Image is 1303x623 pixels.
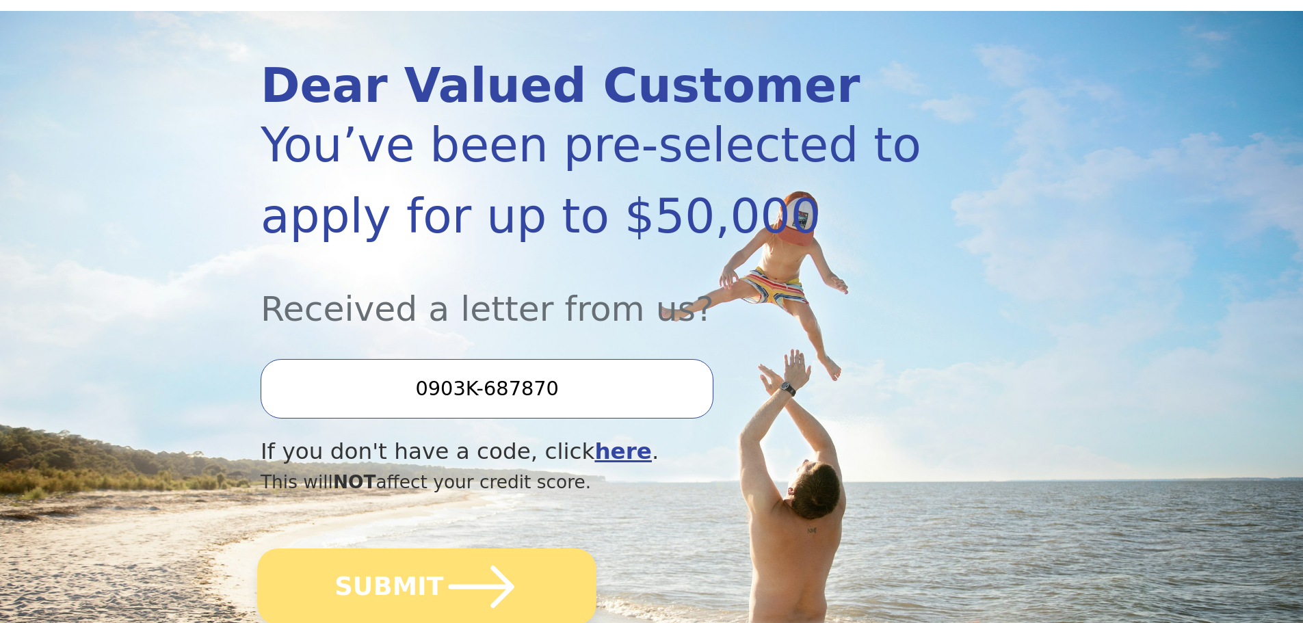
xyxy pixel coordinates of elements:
div: If you don't have a code, click . [261,435,925,468]
div: Received a letter from us? [261,252,925,334]
span: NOT [333,471,376,492]
input: Enter your Offer Code: [261,359,713,418]
a: here [594,438,652,464]
div: This will affect your credit score. [261,468,925,496]
div: You’ve been pre-selected to apply for up to $50,000 [261,109,925,252]
div: Dear Valued Customer [261,62,925,109]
